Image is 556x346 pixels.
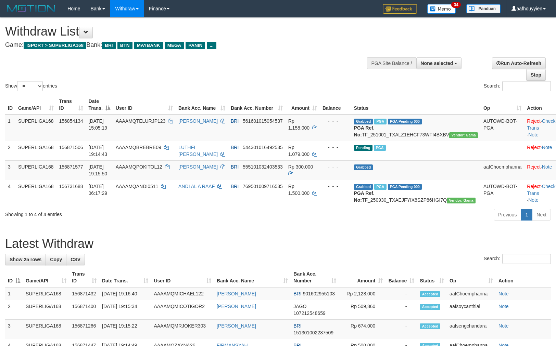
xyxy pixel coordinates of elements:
span: Copy 555101032403533 to clipboard [243,164,283,170]
span: None selected [421,61,453,66]
td: - [386,320,417,339]
span: MEGA [165,42,184,49]
span: BTN [117,42,132,49]
td: - [386,287,417,300]
span: AAAAMQBREBRE09 [116,145,161,150]
td: AAAAMQMICHAEL122 [151,287,214,300]
div: - - - [323,144,349,151]
span: BRI [231,184,239,189]
a: Reject [527,145,541,150]
input: Search: [502,254,551,264]
span: Rp 1.079.000 [288,145,309,157]
span: Accepted [420,323,440,329]
span: BRI [293,323,301,329]
td: TF_251001_TXALZ1EHCF73WFI4BXBV [351,115,481,141]
th: Game/API: activate to sort column ascending [15,95,56,115]
a: Check Trans [527,118,555,131]
span: 156871506 [59,145,83,150]
label: Search: [484,254,551,264]
a: [PERSON_NAME] [178,164,218,170]
span: BRI [231,145,239,150]
td: SUPERLIGA168 [23,300,69,320]
td: 1 [5,115,15,141]
a: Note [528,132,539,137]
img: panduan.png [466,4,501,13]
span: 156854134 [59,118,83,124]
a: Note [498,323,509,329]
td: SUPERLIGA168 [23,287,69,300]
td: 2 [5,300,23,320]
span: 156871577 [59,164,83,170]
button: None selected [416,57,462,69]
td: aafChoemphanna [481,160,524,180]
span: JAGO [293,304,306,309]
span: MAYBANK [134,42,163,49]
span: Copy 901602955103 to clipboard [303,291,335,296]
span: 156731688 [59,184,83,189]
td: AAAAMQMRJOKER303 [151,320,214,339]
span: Copy 107212548659 to clipboard [293,310,325,316]
span: Rp 1.500.000 [288,184,309,196]
a: Previous [494,209,521,221]
span: BRI [231,118,239,124]
span: Vendor URL: https://trx31.1velocity.biz [447,198,476,203]
th: ID [5,95,15,115]
a: [PERSON_NAME] [217,291,256,296]
span: Vendor URL: https://trx31.1velocity.biz [449,132,478,138]
h1: Withdraw List [5,25,364,38]
td: SUPERLIGA168 [15,180,56,206]
td: 1 [5,287,23,300]
span: Marked by aafsengchandara [374,119,386,124]
a: LUTHFI [PERSON_NAME] [178,145,218,157]
span: Grabbed [354,164,373,170]
a: 1 [521,209,532,221]
td: [DATE] 19:15:22 [99,320,151,339]
span: Copy [50,257,62,262]
td: SUPERLIGA168 [15,160,56,180]
span: [DATE] 15:05:19 [89,118,108,131]
th: Amount: activate to sort column ascending [286,95,320,115]
a: Reject [527,164,541,170]
th: Trans ID: activate to sort column ascending [56,95,86,115]
a: [PERSON_NAME] [217,304,256,309]
span: 34 [451,2,460,8]
span: BRI [231,164,239,170]
a: Note [498,291,509,296]
span: BRI [102,42,115,49]
th: Status: activate to sort column ascending [417,268,447,287]
td: 156871432 [69,287,99,300]
span: Marked by aafromsomean [374,184,386,190]
th: ID: activate to sort column descending [5,268,23,287]
img: Feedback.jpg [383,4,417,14]
span: AAAAMQPOKITOL12 [116,164,162,170]
th: Balance: activate to sort column ascending [386,268,417,287]
a: Check Trans [527,184,555,196]
td: 156871400 [69,300,99,320]
img: Button%20Memo.svg [427,4,456,14]
span: Rp 1.158.000 [288,118,309,131]
th: Date Trans.: activate to sort column ascending [99,268,151,287]
td: SUPERLIGA168 [15,115,56,141]
th: Op: activate to sort column ascending [447,268,496,287]
span: PANIN [186,42,205,49]
th: Bank Acc. Number: activate to sort column ascending [228,95,286,115]
td: SUPERLIGA168 [15,141,56,160]
span: Copy 561601015054537 to clipboard [243,118,283,124]
th: Status [351,95,481,115]
span: Copy 544301016492535 to clipboard [243,145,283,150]
a: Note [498,304,509,309]
div: - - - [323,118,349,124]
td: 3 [5,320,23,339]
span: PGA Pending [388,184,422,190]
td: aafsoycanthlai [447,300,496,320]
a: Note [528,197,539,203]
td: AUTOWD-BOT-PGA [481,180,524,206]
td: TF_250930_TXAEJFYIX8SZP86HGI7Q [351,180,481,206]
a: [PERSON_NAME] [217,323,256,329]
th: Bank Acc. Name: activate to sort column ascending [176,95,228,115]
span: Accepted [420,291,440,297]
th: Bank Acc. Number: activate to sort column ascending [291,268,339,287]
th: User ID: activate to sort column ascending [113,95,176,115]
span: CSV [71,257,80,262]
td: - [386,300,417,320]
